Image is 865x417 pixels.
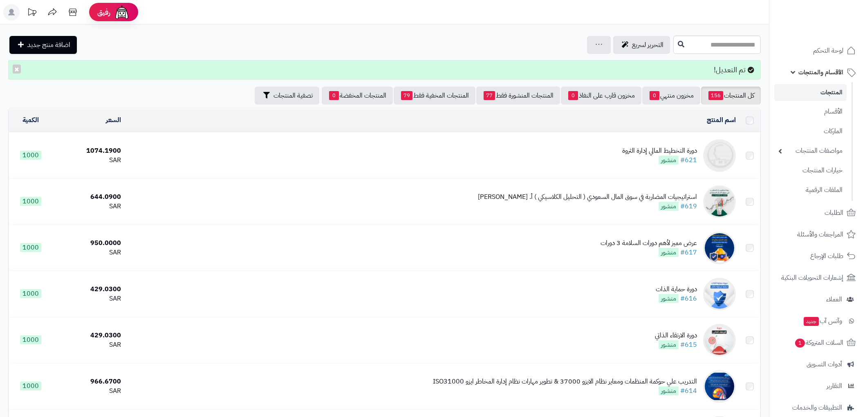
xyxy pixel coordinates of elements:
[781,272,843,283] span: إشعارات التحويلات البنكية
[433,377,697,386] div: التدريب علي حوكمة المنظمات ومعاير نظام الايزو 37000 & تطوير مهارات نظام إدارة المخاطر ايزو ISO31000
[659,386,679,395] span: منشور
[56,239,121,248] div: 950.0000
[622,146,697,156] div: دورة التخطيط المالي إدارة الثروة
[774,376,860,396] a: التقارير
[774,290,860,309] a: العملاء
[13,65,21,74] button: ×
[56,202,121,211] div: SAR
[20,335,41,344] span: 1000
[826,294,842,305] span: العملاء
[56,192,121,202] div: 644.0900
[807,359,842,370] span: أدوات التسويق
[56,285,121,294] div: 429.0300
[797,229,843,240] span: المراجعات والأسئلة
[680,386,697,396] a: #614
[703,139,736,172] img: دورة التخطيط المالي إدارة الثروة
[798,67,843,78] span: الأقسام والمنتجات
[774,123,847,140] a: الماركات
[9,36,77,54] a: اضافة منتج جديد
[774,225,860,244] a: المراجعات والأسئلة
[114,4,130,20] img: ai-face.png
[680,155,697,165] a: #621
[22,4,42,22] a: تحديثات المنصة
[20,381,41,390] span: 1000
[774,84,847,101] a: المنتجات
[774,355,860,374] a: أدوات التسويق
[680,294,697,303] a: #616
[22,115,39,125] a: الكمية
[329,91,339,100] span: 0
[794,337,843,348] span: السلات المتروكة
[20,243,41,252] span: 1000
[774,41,860,60] a: لوحة التحكم
[56,156,121,165] div: SAR
[707,115,736,125] a: اسم المنتج
[601,239,697,248] div: عرض مميز لأهم دورات السلامة 3 دورات
[659,340,679,349] span: منشور
[659,294,679,303] span: منشور
[827,380,842,392] span: التقارير
[273,91,313,100] span: تصفية المنتجات
[401,91,412,100] span: 79
[680,340,697,350] a: #615
[774,311,860,331] a: وآتس آبجديد
[484,91,495,100] span: 77
[703,278,736,310] img: دورة حماية الذات
[825,207,843,219] span: الطلبات
[56,331,121,340] div: 429.0300
[708,91,723,100] span: 156
[680,248,697,257] a: #617
[774,142,847,160] a: مواصفات المنتجات
[613,36,670,54] a: التحرير لسريع
[394,87,475,105] a: المنتجات المخفية فقط79
[20,197,41,206] span: 1000
[703,232,736,264] img: عرض مميز لأهم دورات السلامة 3 دورات
[792,402,842,413] span: التطبيقات والخدمات
[659,202,679,211] span: منشور
[774,268,860,288] a: إشعارات التحويلات البنكية
[703,370,736,403] img: التدريب علي حوكمة المنظمات ومعاير نظام الايزو 37000 & تطوير مهارات نظام إدارة المخاطر ايزو ISO31000
[322,87,393,105] a: المنتجات المخفضة0
[650,91,659,100] span: 0
[813,45,843,56] span: لوحة التحكم
[795,339,805,348] span: 1
[97,7,110,17] span: رفيق
[27,40,70,50] span: اضافة منتج جديد
[659,248,679,257] span: منشور
[476,87,560,105] a: المنتجات المنشورة فقط77
[774,246,860,266] a: طلبات الإرجاع
[774,333,860,352] a: السلات المتروكة1
[568,91,578,100] span: 0
[680,201,697,211] a: #619
[56,377,121,386] div: 966.6700
[703,185,736,218] img: استراتيجيات المضاربة في سوق المال السعودي ( التحليل الكلاسيكي ) أ. رائد العساف
[774,181,847,199] a: الملفات الرقمية
[56,386,121,396] div: SAR
[255,87,319,105] button: تصفية المنتجات
[20,151,41,160] span: 1000
[561,87,641,105] a: مخزون قارب على النفاذ0
[659,156,679,165] span: منشور
[632,40,663,50] span: التحرير لسريع
[774,162,847,179] a: خيارات المنتجات
[656,285,697,294] div: دورة حماية الذات
[642,87,700,105] a: مخزون منتهي0
[804,317,819,326] span: جديد
[20,289,41,298] span: 1000
[106,115,121,125] a: السعر
[810,250,843,262] span: طلبات الإرجاع
[774,103,847,120] a: الأقسام
[56,294,121,303] div: SAR
[655,331,697,340] div: دورة الارتقاء الذاتي
[703,324,736,357] img: دورة الارتقاء الذاتي
[803,315,842,327] span: وآتس آب
[56,146,121,156] div: 1074.1900
[8,60,761,80] div: تم التعديل!
[701,87,761,105] a: كل المنتجات156
[478,192,697,202] div: استراتيجيات المضاربة في سوق المال السعودي ( التحليل الكلاسيكي ) أ. [PERSON_NAME]
[809,22,857,39] img: logo-2.png
[774,203,860,223] a: الطلبات
[56,248,121,257] div: SAR
[56,340,121,350] div: SAR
